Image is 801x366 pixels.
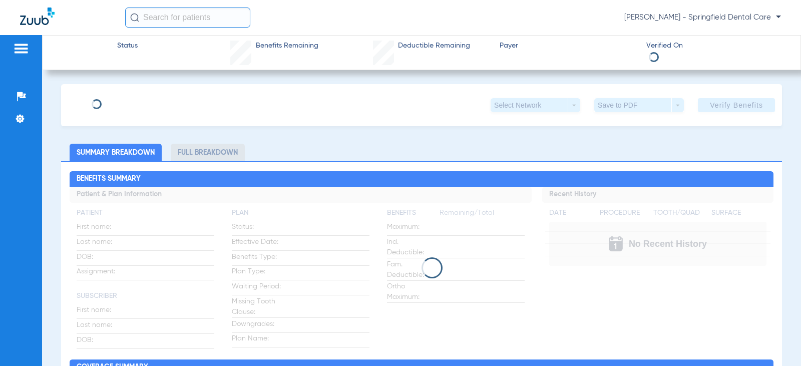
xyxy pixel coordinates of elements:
li: Full Breakdown [171,144,245,161]
h2: Benefits Summary [70,171,773,187]
span: Status [117,41,138,51]
span: Verified On [646,41,784,51]
span: Deductible Remaining [398,41,470,51]
span: Benefits Remaining [256,41,318,51]
input: Search for patients [125,8,250,28]
span: [PERSON_NAME] - Springfield Dental Care [624,13,781,23]
img: hamburger-icon [13,43,29,55]
li: Summary Breakdown [70,144,162,161]
span: Payer [500,41,638,51]
img: Search Icon [130,13,139,22]
img: Zuub Logo [20,8,55,25]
